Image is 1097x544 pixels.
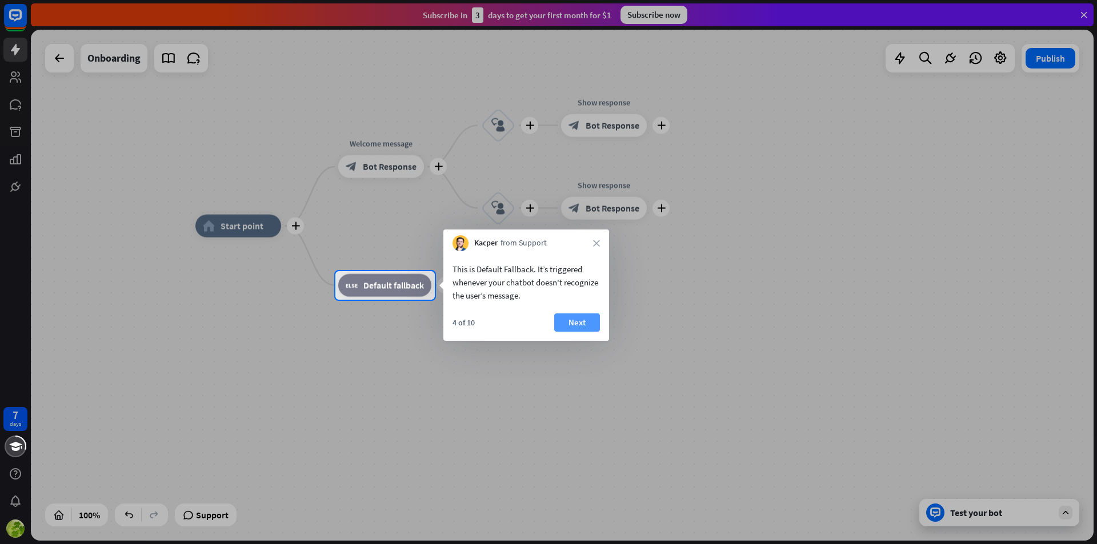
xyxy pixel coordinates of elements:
[453,317,475,328] div: 4 of 10
[593,240,600,247] i: close
[346,280,358,291] i: block_fallback
[363,280,424,291] span: Default fallback
[554,313,600,332] button: Next
[501,237,547,249] span: from Support
[474,237,498,249] span: Kacper
[9,5,43,39] button: Open LiveChat chat widget
[453,263,600,302] div: This is Default Fallback. It’s triggered whenever your chatbot doesn't recognize the user’s message.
